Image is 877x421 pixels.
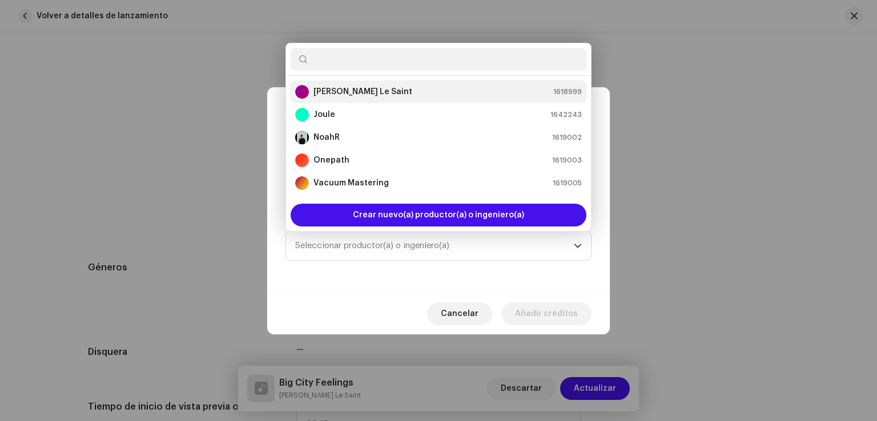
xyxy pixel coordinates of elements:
[295,232,574,260] span: Seleccionar productor(a) o ingeniero(a)
[313,155,349,166] strong: Onepath
[313,109,335,120] strong: Joule
[286,76,591,222] ul: Option List
[291,126,586,149] li: NoahR
[291,149,586,172] li: Onepath
[291,172,586,195] li: Vacuum Mastering
[313,132,340,143] strong: NoahR
[441,302,478,325] span: Cancelar
[427,302,492,325] button: Cancelar
[313,177,389,189] strong: Vacuum Mastering
[291,103,586,126] li: Joule
[553,177,582,189] span: 1619005
[553,86,582,98] span: 1618999
[515,302,578,325] span: Añadir créditos
[574,232,582,260] div: dropdown trigger
[291,80,586,103] li: Brandan Le Saint
[313,86,412,98] strong: [PERSON_NAME] Le Saint
[353,204,524,226] span: Crear nuevo(a) productor(a) o ingeniero(a)
[295,241,449,250] span: Seleccionar productor(a) o ingeniero(a)
[552,132,582,143] span: 1619002
[501,302,592,325] button: Añadir créditos
[291,195,586,217] li: Vacuum Matering
[295,131,309,144] img: ccf88996-8330-43ec-9c22-d21c67993957
[552,155,582,166] span: 1619003
[550,109,582,120] span: 1642243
